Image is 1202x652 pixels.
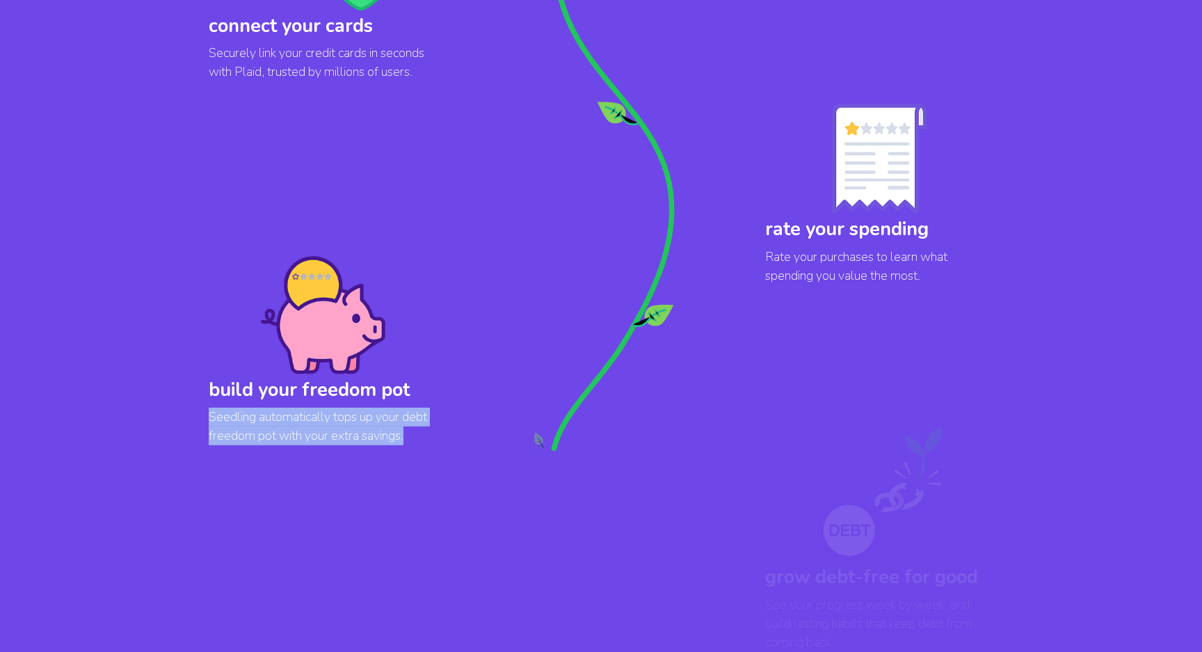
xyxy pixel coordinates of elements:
[765,247,993,285] p: Rate your purchases to learn what spending you value the most.
[765,567,993,589] h4: grow debt-free for good
[817,427,942,562] img: image
[209,15,437,38] h4: connect your cards
[209,44,437,81] p: Securely link your credit cards in seconds with Plaid, trusted by millions of users.
[209,379,437,401] h4: build your freedom pot
[765,596,993,652] p: See your progress week by week, and build lasting habits that keep debt from coming back.
[832,104,927,214] img: image
[765,218,993,241] h4: rate your spending
[261,255,385,374] img: image
[209,408,437,445] p: Seedling automatically tops up your debt freedom pot with your extra savings.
